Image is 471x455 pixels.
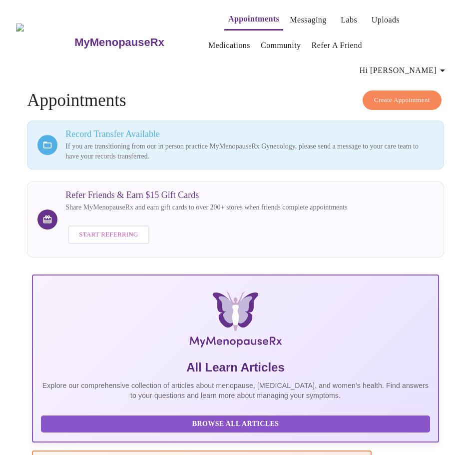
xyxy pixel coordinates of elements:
a: MyMenopauseRx [73,25,204,60]
a: Uploads [372,13,400,27]
button: Refer a Friend [308,35,367,55]
p: Share MyMenopauseRx and earn gift cards to over 200+ stores when friends complete appointments [65,202,347,212]
button: Hi [PERSON_NAME] [356,60,453,80]
h3: Record Transfer Available [65,129,433,139]
a: Messaging [290,13,326,27]
span: Browse All Articles [51,418,420,430]
span: Start Referring [79,229,138,240]
button: Uploads [368,10,404,30]
span: Hi [PERSON_NAME] [360,63,449,77]
img: MyMenopauseRx Logo [102,291,369,351]
button: Community [257,35,305,55]
p: If you are transitioning from our in person practice MyMenopauseRx Gynecology, please send a mess... [65,141,433,161]
button: Start Referring [68,225,149,244]
a: Start Referring [65,220,151,249]
button: Medications [204,35,254,55]
p: Explore our comprehensive collection of articles about menopause, [MEDICAL_DATA], and women's hea... [41,380,430,400]
button: Labs [333,10,365,30]
h3: MyMenopauseRx [74,36,164,49]
a: Community [261,38,301,52]
a: Appointments [228,12,279,26]
a: Browse All Articles [41,419,432,427]
button: Browse All Articles [41,415,430,433]
a: Medications [208,38,250,52]
span: Create Appointment [374,94,430,106]
img: MyMenopauseRx Logo [16,23,73,61]
a: Refer a Friend [312,38,363,52]
h4: Appointments [27,90,444,110]
button: Messaging [286,10,330,30]
a: Labs [341,13,357,27]
h3: Refer Friends & Earn $15 Gift Cards [65,190,347,200]
button: Create Appointment [363,90,442,110]
h5: All Learn Articles [41,359,430,375]
button: Appointments [224,9,283,30]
